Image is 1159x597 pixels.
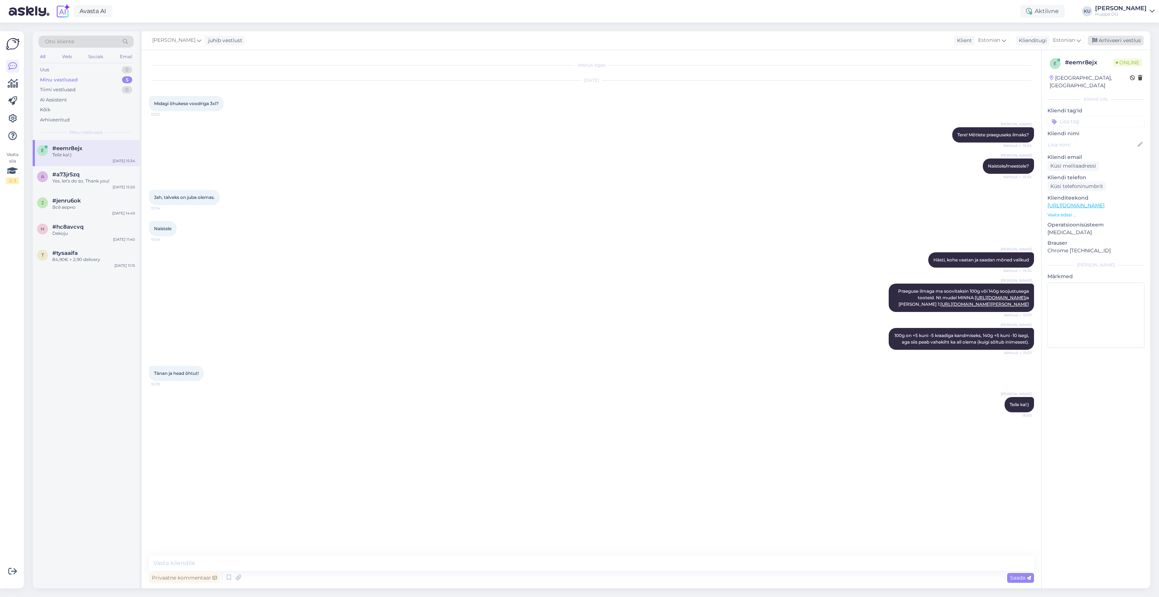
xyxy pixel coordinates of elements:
[1047,229,1144,236] p: [MEDICAL_DATA]
[1047,262,1144,268] div: [PERSON_NAME]
[1050,74,1130,89] div: [GEOGRAPHIC_DATA], [GEOGRAPHIC_DATA]
[895,333,1030,345] span: 100g on +5 kuni -5 kraadiga kandmiseks, 140g +5 kuni -10 isegi, aga siis peab vahekiht ka all ole...
[52,224,84,230] span: #hc8avcvq
[52,230,135,237] div: Dekoju
[1047,96,1144,103] div: Kliendi info
[70,129,102,136] span: Minu vestlused
[154,370,199,376] span: Tänan ja head õhtut!
[1010,574,1031,581] span: Saada
[52,145,82,152] span: #eemr8ejx
[41,226,44,232] span: h
[1047,273,1144,280] p: Märkmed
[1001,391,1032,397] span: [PERSON_NAME]
[52,256,135,263] div: 84,90€ + 2,90 delivery
[113,184,135,190] div: [DATE] 15:20
[52,204,135,211] div: Всё верно
[40,106,51,113] div: Kõik
[39,52,47,61] div: All
[978,36,1000,44] span: Estonian
[988,163,1029,169] span: Naistele/meestele?
[52,250,78,256] span: #tysaaifa
[1047,130,1144,137] p: Kliendi nimi
[1113,59,1142,67] span: Online
[151,112,178,117] span: 15:33
[149,77,1034,84] div: [DATE]
[1001,121,1032,127] span: [PERSON_NAME]
[1001,322,1032,328] span: [PERSON_NAME]
[1047,194,1144,202] p: Klienditeekond
[1053,36,1075,44] span: Estonian
[45,38,74,45] span: Otsi kliente
[154,195,215,200] span: Jah, talveks on juba olemas.
[957,132,1029,137] span: Tere! Mõtlete praeguseks ilmaks?
[114,263,135,268] div: [DATE] 11:15
[52,178,135,184] div: Yes, let's do so. Thank you!
[1047,202,1105,209] a: [URL][DOMAIN_NAME]
[1003,268,1032,273] span: Nähtud ✓ 15:34
[41,148,44,153] span: e
[73,5,112,17] a: Avasta AI
[1047,174,1144,181] p: Kliendi telefon
[55,4,70,19] img: explore-ai
[1047,212,1144,218] p: Vaata edasi ...
[1047,221,1144,229] p: Operatsioonisüsteem
[1001,278,1032,283] span: [PERSON_NAME]
[1001,247,1032,252] span: [PERSON_NAME]
[1001,153,1032,158] span: [PERSON_NAME]
[1005,413,1032,418] span: 15:40
[112,211,135,216] div: [DATE] 14:45
[122,66,132,73] div: 0
[154,101,219,106] span: Midagi õhukese voodriga 3xl?
[1020,5,1065,18] div: Aktiivne
[1016,37,1047,44] div: Klienditugi
[40,116,70,124] div: Arhiveeritud
[1082,6,1092,16] div: KU
[1054,61,1057,66] span: e
[41,174,44,179] span: a
[1047,116,1144,127] input: Lisa tag
[933,257,1029,263] span: Hästi, kohe vaatan ja saadan mõned valikud
[1095,11,1147,17] div: Huppa OÜ
[40,86,76,93] div: Tiimi vestlused
[149,62,1034,68] div: Vestlus algas
[1003,143,1032,148] span: Nähtud ✓ 15:34
[975,295,1025,300] a: [URL][DOMAIN_NAME]
[6,177,19,184] div: 2 / 3
[52,171,80,178] span: #a73jr5zq
[1095,5,1155,17] a: [PERSON_NAME]Huppa OÜ
[954,37,972,44] div: Klient
[151,381,178,387] span: 15:39
[1047,181,1106,191] div: Küsi telefoninumbrit
[1088,36,1144,45] div: Arhiveeri vestlus
[1004,312,1032,318] span: Nähtud ✓ 15:37
[52,152,135,158] div: Teile ka!:)
[1048,141,1136,149] input: Lisa nimi
[61,52,73,61] div: Web
[151,205,178,211] span: 15:34
[154,226,171,231] span: Naistele
[1010,402,1029,407] span: Teile ka!:)
[40,76,78,84] div: Minu vestlused
[113,158,135,164] div: [DATE] 15:34
[1047,161,1099,171] div: Küsi meiliaadressi
[6,37,20,51] img: Askly Logo
[118,52,134,61] div: Email
[122,86,132,93] div: 0
[149,573,220,583] div: Privaatne kommentaar
[1004,350,1032,356] span: Nähtud ✓ 15:37
[41,252,44,258] span: t
[41,200,44,205] span: j
[940,301,1029,307] a: [URL][DOMAIN_NAME][PERSON_NAME]
[1047,247,1144,255] p: Chrome [TECHNICAL_ID]
[40,66,49,73] div: Uus
[1003,174,1032,180] span: Nähtud ✓ 15:34
[1065,58,1113,67] div: # eemr8ejx
[1047,107,1144,115] p: Kliendi tag'id
[40,96,67,104] div: AI Assistent
[898,288,1030,307] span: Praeguse ilmaga ma soovitaksin 100g või 140g soojustusega tooteid. Nt mudel MINNA: ja [PERSON_NAM...
[87,52,105,61] div: Socials
[52,197,81,204] span: #jenru6ok
[1047,153,1144,161] p: Kliendi email
[205,37,242,44] div: juhib vestlust
[113,237,135,242] div: [DATE] 11:40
